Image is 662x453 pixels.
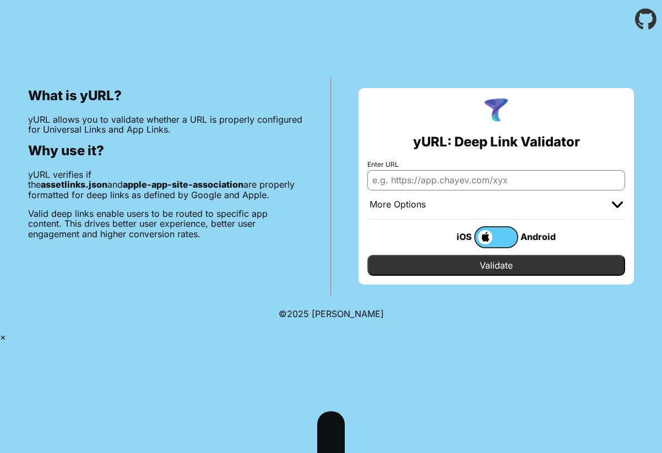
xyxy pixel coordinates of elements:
[367,255,625,276] input: Validate
[518,230,562,244] div: Android
[28,209,303,239] p: Valid deep links enable users to be routed to specific app content. This drives better user exper...
[28,114,303,135] p: yURL allows you to validate whether a URL is properly configured for Universal Links and App Links.
[279,296,384,332] footer: ©
[370,199,426,210] div: More Options
[41,179,107,190] b: assetlinks.json
[612,201,623,208] img: chevron
[482,97,511,125] img: yURL Logo
[287,308,309,319] span: 2025
[28,143,303,159] h2: Why use it?
[367,161,625,168] label: Enter URL
[413,134,580,150] h2: yURL: Deep Link Validator
[367,170,625,190] input: e.g. https://app.chayev.com/xyx
[312,308,384,319] a: Michael Ibragimchayev's Personal Site
[430,230,474,244] div: iOS
[28,170,303,200] p: yURL verifies if the and are properly formatted for deep links as defined by Google and Apple.
[123,179,243,190] b: apple-app-site-association
[28,88,303,103] h2: What is yURL?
